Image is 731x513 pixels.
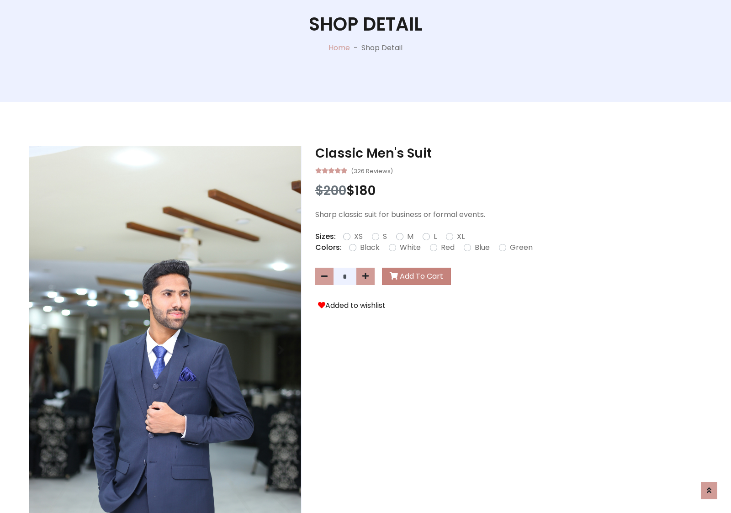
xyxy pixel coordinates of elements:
label: L [434,231,437,242]
p: Sharp classic suit for business or formal events. [315,209,702,220]
p: Colors: [315,242,342,253]
label: XL [457,231,465,242]
h3: Classic Men's Suit [315,146,702,161]
small: (326 Reviews) [351,165,393,176]
button: Added to wishlist [315,300,388,312]
label: Red [441,242,455,253]
label: Blue [475,242,490,253]
h1: Shop Detail [309,13,423,35]
label: XS [354,231,363,242]
label: M [407,231,413,242]
label: Black [360,242,380,253]
span: 180 [355,182,376,200]
button: Add To Cart [382,268,451,285]
label: White [400,242,421,253]
label: S [383,231,387,242]
p: Sizes: [315,231,336,242]
span: $200 [315,182,346,200]
p: - [350,42,361,53]
p: Shop Detail [361,42,403,53]
h3: $ [315,183,702,199]
label: Green [510,242,533,253]
a: Home [328,42,350,53]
